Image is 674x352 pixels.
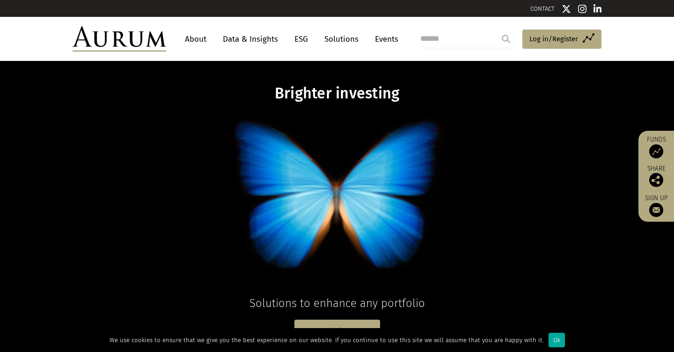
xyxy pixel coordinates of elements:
a: Solutions [320,30,363,48]
h1: Brighter investing [156,84,518,103]
a: Solutions [294,320,380,344]
div: Ok [549,333,565,347]
a: Data & Insights [218,30,283,48]
a: ESG [290,30,313,48]
span: Solutions to enhance any portfolio [249,297,425,310]
input: Submit [497,30,515,48]
span: Log in/Register [529,33,578,45]
a: Log in/Register [522,30,601,49]
img: Instagram icon [578,4,586,14]
img: Access Funds [649,144,663,158]
a: CONTACT [530,5,555,12]
img: Twitter icon [562,4,571,14]
img: Aurum [73,26,166,52]
a: Funds [643,135,669,158]
img: Linkedin icon [593,4,602,14]
a: Events [370,30,398,48]
a: Sign up [643,194,669,217]
img: Share this post [649,173,663,187]
img: Sign up to our newsletter [649,203,663,217]
div: Share [643,165,669,187]
a: About [180,30,211,48]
